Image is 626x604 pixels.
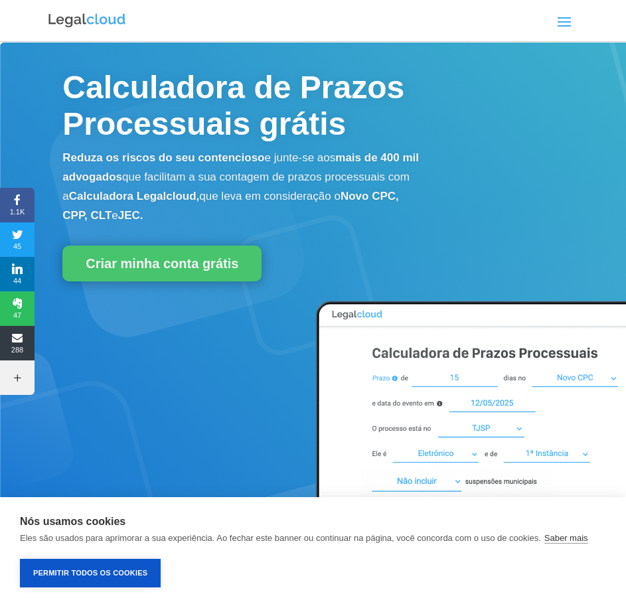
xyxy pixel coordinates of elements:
[47,12,127,29] img: Logo da Legalcloud
[544,533,588,544] a: Saber mais
[261,288,626,587] img: Calculadora de Prazos Processuais Legalcloud
[62,246,262,281] a: Criar minha conta grátis
[62,70,404,141] span: Calculadora de Prazos Processuais grátis
[69,190,200,202] b: Calculadora Legalcloud,
[62,190,398,222] b: Novo CPC, CPP, CLT
[62,151,264,164] b: Reduza os riscos do seu contencioso
[62,149,426,225] p: e junte-se aos que facilitam a sua contagem de prazos processuais com a que leva em consideração o e
[20,533,541,543] p: Eles são usados para aprimorar a sua experiência. Ao fechar este banner ou continuar na página, v...
[20,516,125,527] strong: Nós usamos cookies
[118,209,143,222] b: JEC.
[62,151,419,183] b: mais de 400 mil advogados
[20,559,161,587] button: Permitir Todos os Cookies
